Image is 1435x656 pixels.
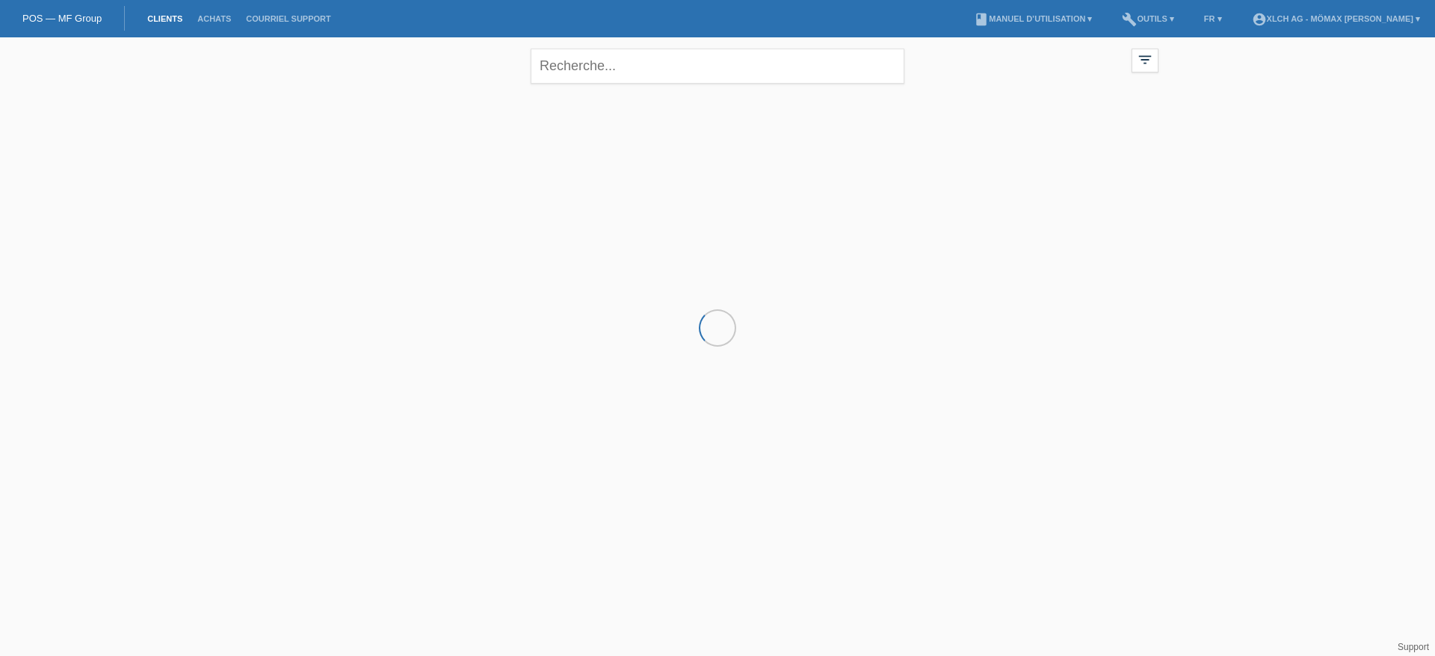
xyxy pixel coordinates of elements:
a: Support [1398,642,1429,652]
a: buildOutils ▾ [1114,14,1181,23]
a: Clients [140,14,190,23]
a: Achats [190,14,238,23]
a: FR ▾ [1197,14,1229,23]
a: account_circleXLCH AG - Mömax [PERSON_NAME] ▾ [1244,14,1428,23]
a: Courriel Support [238,14,338,23]
a: POS — MF Group [22,13,102,24]
i: book [974,12,989,27]
input: Recherche... [531,49,904,84]
i: build [1122,12,1137,27]
i: filter_list [1137,52,1153,68]
a: bookManuel d’utilisation ▾ [966,14,1099,23]
i: account_circle [1252,12,1267,27]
